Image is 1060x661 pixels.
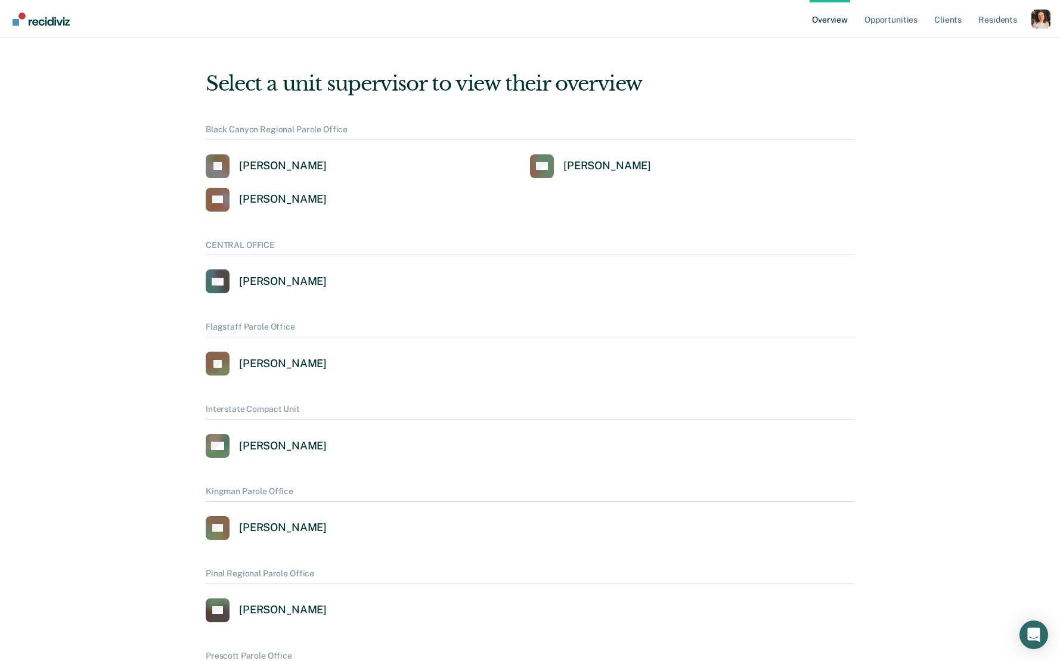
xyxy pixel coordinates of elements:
div: [PERSON_NAME] [563,159,651,173]
div: [PERSON_NAME] [239,275,327,288]
a: [PERSON_NAME] [530,154,651,178]
div: [PERSON_NAME] [239,439,327,453]
div: CENTRAL OFFICE [206,240,854,256]
div: Open Intercom Messenger [1019,620,1048,649]
div: [PERSON_NAME] [239,357,327,371]
div: Pinal Regional Parole Office [206,569,854,584]
a: [PERSON_NAME] [206,434,327,458]
div: Kingman Parole Office [206,486,854,502]
a: [PERSON_NAME] [206,154,327,178]
div: Interstate Compact Unit [206,404,854,420]
div: Select a unit supervisor to view their overview [206,72,854,96]
div: [PERSON_NAME] [239,521,327,535]
a: [PERSON_NAME] [206,516,327,540]
a: [PERSON_NAME] [206,598,327,622]
div: [PERSON_NAME] [239,603,327,617]
div: Black Canyon Regional Parole Office [206,125,854,140]
button: Profile dropdown button [1031,10,1050,29]
img: Recidiviz [13,13,70,26]
div: [PERSON_NAME] [239,193,327,206]
div: Flagstaff Parole Office [206,322,854,337]
a: [PERSON_NAME] [206,188,327,212]
div: [PERSON_NAME] [239,159,327,173]
a: [PERSON_NAME] [206,269,327,293]
a: [PERSON_NAME] [206,352,327,376]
